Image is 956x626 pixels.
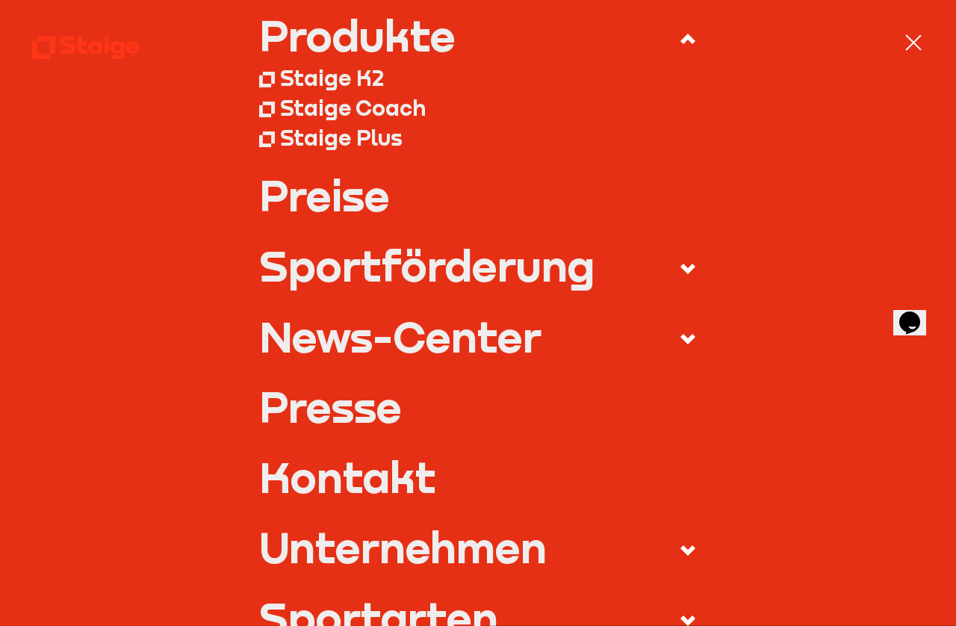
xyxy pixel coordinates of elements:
a: Kontakt [259,456,698,498]
div: Sportförderung [259,244,595,287]
a: Staige K2 [259,63,698,93]
div: Staige Plus [280,125,403,152]
div: Staige K2 [280,65,384,92]
a: Presse [259,385,698,428]
div: Unternehmen [259,526,547,568]
a: Staige Coach [259,93,698,123]
div: Staige Coach [280,95,426,122]
a: Staige Plus [259,123,698,153]
iframe: chat widget [893,291,941,335]
div: News-Center [259,315,541,358]
div: Produkte [259,14,456,57]
a: Preise [259,174,698,217]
